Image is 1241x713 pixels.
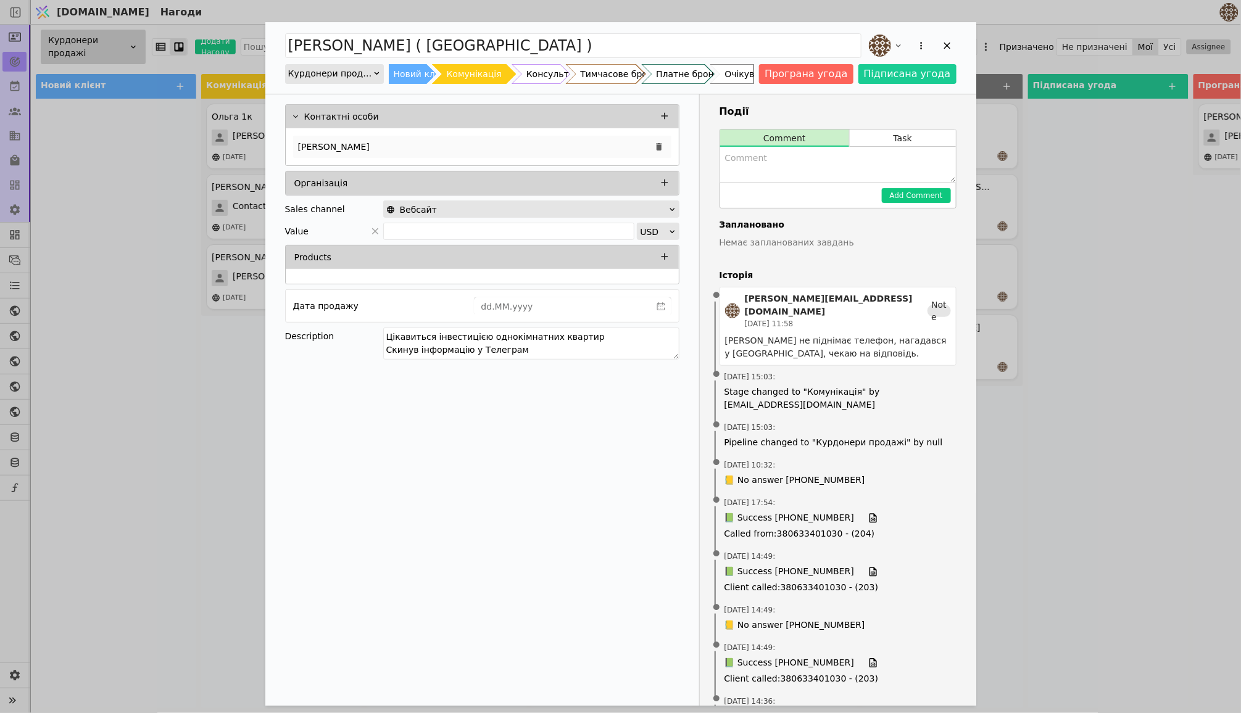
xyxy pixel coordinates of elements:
[265,22,976,706] div: Add Opportunity
[724,604,776,616] span: [DATE] 14:49 :
[288,65,373,82] div: Курдонери продажі
[882,188,951,203] button: Add Comment
[869,35,891,57] img: an
[724,672,952,685] span: Client called : 380633401030 - (203)
[720,104,957,119] h3: Події
[720,236,957,249] p: Немає запланованих завдань
[657,302,665,311] svg: calender simple
[724,581,952,594] span: Client called : 380633401030 - (203)
[724,656,854,670] span: 📗 Success [PHONE_NUMBER]
[285,200,345,218] div: Sales channel
[710,280,723,311] span: •
[580,64,687,84] div: Тимчасове бронювання
[285,223,309,240] span: Value
[400,201,437,218] span: Вебсайт
[304,110,379,123] p: Контактні особи
[710,538,723,570] span: •
[724,642,776,653] span: [DATE] 14:49 :
[447,64,502,84] div: Комунікація
[475,298,651,315] input: dd.MM.yyyy
[850,130,955,147] button: Task
[710,592,723,624] span: •
[298,141,370,154] p: [PERSON_NAME]
[710,410,723,441] span: •
[526,64,587,84] div: Консультація
[724,696,776,707] span: [DATE] 14:36 :
[720,130,850,147] button: Comment
[759,64,853,84] button: Програна угода
[720,269,957,282] h4: Історія
[745,318,928,329] div: [DATE] 11:58
[724,565,854,579] span: 📗 Success [PHONE_NUMBER]
[386,205,395,214] img: online-store.svg
[640,223,668,241] div: USD
[724,474,865,487] span: 📒 No answer [PHONE_NUMBER]
[725,303,740,318] img: an
[724,511,854,525] span: 📗 Success [PHONE_NUMBER]
[720,218,957,231] h4: Заплановано
[858,64,957,84] button: Підписана угода
[745,292,928,318] div: [PERSON_NAME][EMAIL_ADDRESS][DOMAIN_NAME]
[710,485,723,516] span: •
[724,527,952,540] span: Called from : 380633401030 - (204)
[724,497,776,508] span: [DATE] 17:54 :
[294,177,348,190] p: Організація
[724,619,865,632] span: 📒 No answer [PHONE_NUMBER]
[656,64,748,84] div: Платне бронювання
[725,334,951,360] div: [PERSON_NAME] не піднімає телефон, нагадався у [GEOGRAPHIC_DATA], чекаю на відповідь.
[724,64,776,84] div: Очікування
[294,251,331,264] p: Products
[724,436,952,449] span: Pipeline changed to "Курдонери продажі" by null
[293,297,359,315] div: Дата продажу
[724,371,776,382] span: [DATE] 15:03 :
[724,551,776,562] span: [DATE] 14:49 :
[724,422,776,433] span: [DATE] 15:03 :
[710,359,723,390] span: •
[285,328,383,345] div: Description
[724,385,952,411] span: Stage changed to "Комунікація" by [EMAIL_ADDRESS][DOMAIN_NAME]
[383,328,679,360] textarea: Цікавиться інвестицією однокімнатних квартир Скинув інформацію у Телеграм
[931,299,947,323] span: Note
[710,630,723,661] span: •
[394,64,453,84] div: Новий клієнт
[724,460,776,471] span: [DATE] 10:32 :
[710,447,723,479] span: •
